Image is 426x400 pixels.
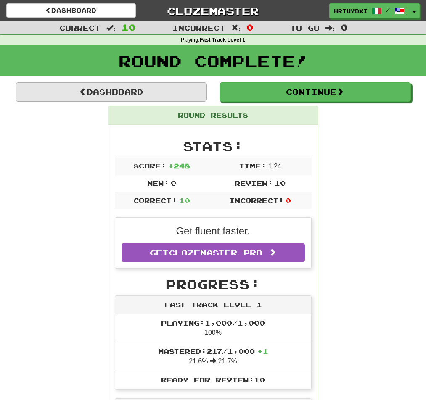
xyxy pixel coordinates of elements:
span: 10 [179,196,190,204]
p: Get fluent faster. [122,224,305,238]
span: 0 [286,196,291,204]
span: : [325,24,335,32]
span: : [106,24,116,32]
li: 100% [115,314,311,343]
strong: Fast Track Level 1 [200,37,246,43]
span: New: [147,179,169,187]
h2: Stats: [115,139,312,153]
span: : [231,24,241,32]
span: Correct: [133,196,177,204]
a: Dashboard [6,3,136,18]
span: / [386,7,390,13]
li: 21.6% 21.7% [115,342,311,371]
span: Playing: 1,000 / 1,000 [161,319,265,327]
span: Incorrect [172,24,225,32]
span: 0 [341,22,348,32]
span: 0 [246,22,254,32]
a: Dashboard [16,82,207,102]
span: Score: [133,162,166,170]
span: + 248 [168,162,190,170]
span: 1 : 24 [268,163,281,170]
a: GetClozemaster Pro [122,243,305,262]
span: 0 [171,179,176,187]
span: 10 [122,22,136,32]
span: Clozemaster Pro [169,248,262,257]
h2: Progress: [115,277,312,291]
span: 10 [275,179,286,187]
span: Incorrect: [229,196,284,204]
span: hrtuybxi [334,7,368,15]
span: Time: [239,162,266,170]
span: Ready for Review: 10 [161,376,265,384]
span: To go [290,24,320,32]
span: + 1 [257,347,268,355]
a: Clozemaster [148,3,278,18]
span: Correct [59,24,101,32]
div: Round Results [108,106,318,125]
h1: Round Complete! [3,53,423,69]
div: Fast Track Level 1 [115,296,311,314]
button: Continue [220,82,411,102]
span: Review: [235,179,273,187]
a: hrtuybxi / [329,3,409,18]
span: Mastered: 217 / 1,000 [158,347,268,355]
